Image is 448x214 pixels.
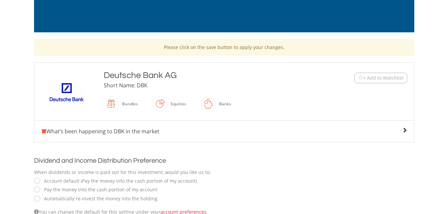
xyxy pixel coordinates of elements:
img: Watchlist [358,75,363,80]
label: Account default (Pay the money into the cash portion of my account) [41,178,197,184]
h2: Dividend and Income Distribution Preference [34,156,414,166]
span: + Add to Watchlist [363,75,404,81]
div: Bundles [119,96,138,112]
div: Short Name: DBK [104,81,313,89]
img: EQU.DE.DBK.png [42,76,92,111]
div: Banks [216,96,231,112]
label: Automatically re-invest the money into the holding [41,195,157,202]
div: Please click on the save button to apply your changes. [34,39,414,56]
span: What’s been happening to DBK in the market [41,128,159,135]
button: Watchlist + Add to Watchlist [354,73,407,83]
div: Equities [167,96,186,112]
div: When dividends or income is paid out for this investment, would you like us to: [34,169,414,176]
div: Deutsche Bank AG [104,69,313,81]
label: Pay the money into the cash portion of my account [41,186,157,193]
